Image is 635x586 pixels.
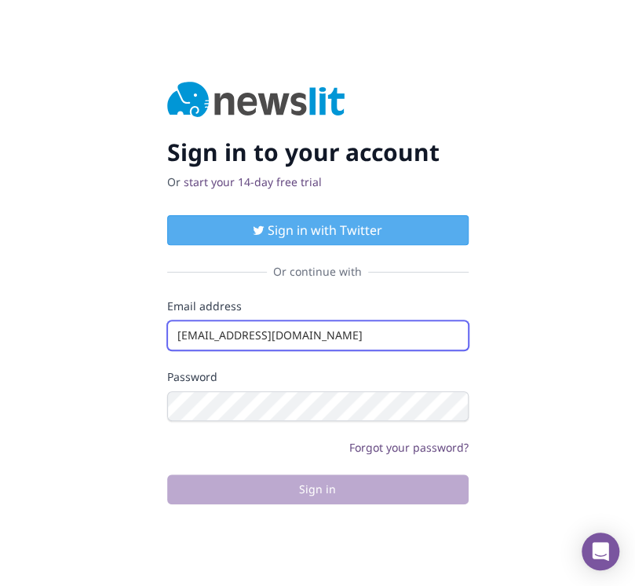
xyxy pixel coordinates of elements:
a: start your 14-day free trial [184,174,322,189]
label: Password [167,369,469,385]
div: Open Intercom Messenger [582,533,619,570]
button: Sign in with Twitter [167,215,469,245]
span: Or continue with [267,264,368,280]
a: Forgot your password? [349,440,469,455]
label: Email address [167,298,469,314]
button: Sign in [167,474,469,504]
p: Or [167,174,469,190]
img: Newslit [167,82,345,119]
h2: Sign in to your account [167,138,469,167]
